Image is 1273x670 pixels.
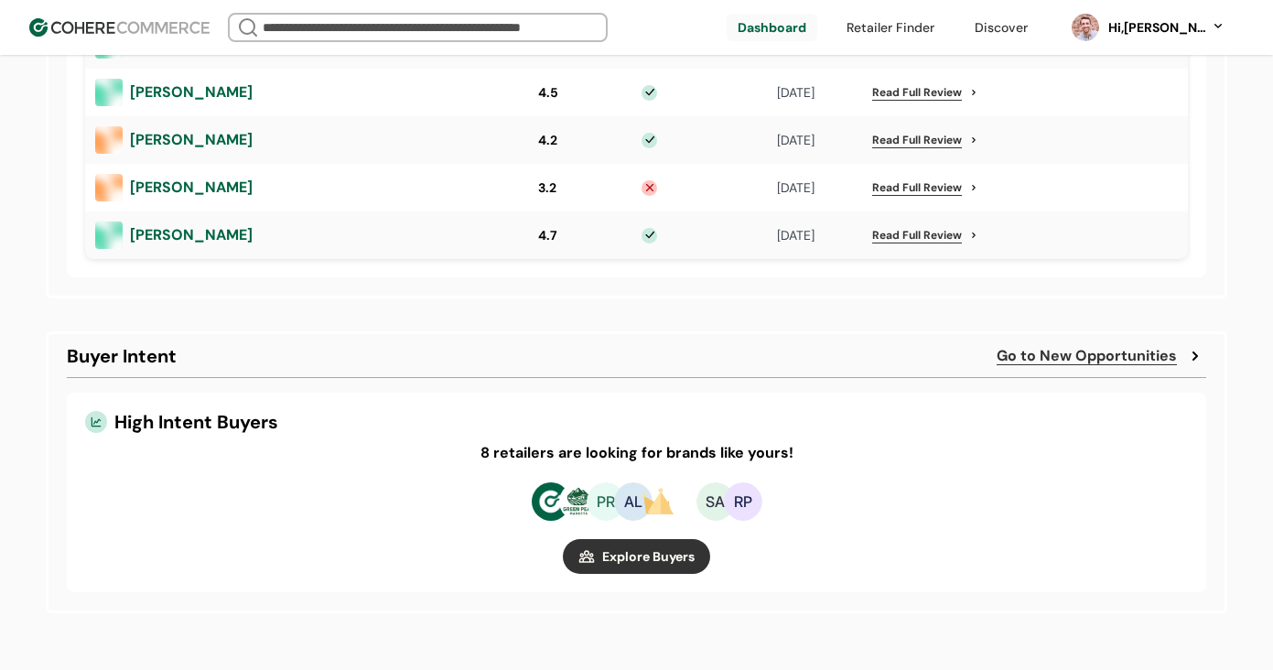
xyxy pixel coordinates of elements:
[538,227,557,243] span: 4.7
[1072,14,1099,41] img: sl_headshot_copy_7f67d2_.jpg
[130,225,253,244] span: [PERSON_NAME]
[872,227,962,243] a: Read Full Review
[85,411,1188,433] div: High Intent Buyers
[777,226,850,245] span: [DATE]
[538,84,558,101] span: 4.5
[872,179,962,196] a: Read Full Review
[130,130,253,149] span: [PERSON_NAME]
[1106,18,1207,38] div: Hi, [PERSON_NAME]
[95,222,123,249] img: brand logo
[777,178,850,198] span: [DATE]
[538,179,556,196] span: 3.2
[95,126,123,154] img: brand logo
[538,132,557,148] span: 4.2
[1106,18,1225,38] button: Hi,[PERSON_NAME]
[67,342,177,370] div: Buyer Intent
[777,131,850,150] span: [DATE]
[997,345,1177,367] a: Go to New Opportunities
[777,83,850,103] span: [DATE]
[872,132,962,148] a: Read Full Review
[95,79,123,106] img: brand logo
[29,18,210,37] img: Cohere Logo
[130,178,253,197] span: [PERSON_NAME]
[85,442,1188,464] h4: 8 retailers are looking for brands like yours!
[872,84,962,101] a: Read Full Review
[130,82,253,102] span: [PERSON_NAME]
[563,539,710,574] button: Explore Buyers
[95,174,123,201] img: brand logo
